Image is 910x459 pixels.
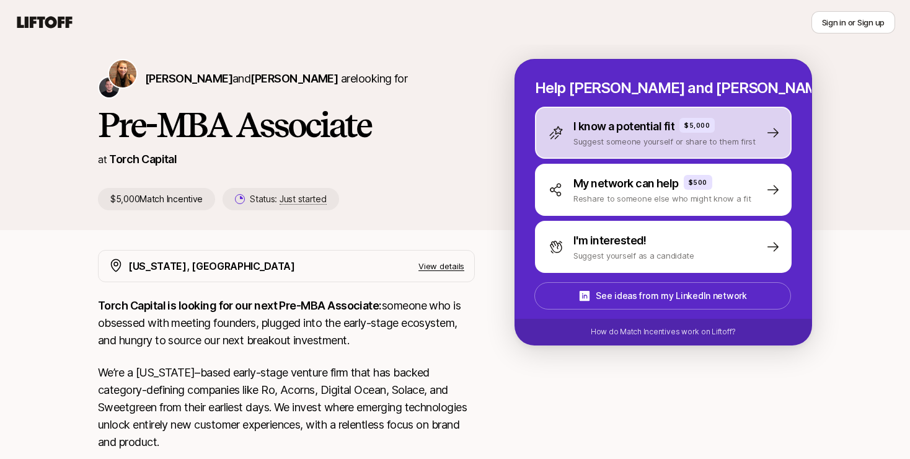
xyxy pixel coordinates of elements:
[689,177,707,187] p: $500
[99,78,119,97] img: Christopher Harper
[596,288,746,303] p: See ideas from my LinkedIn network
[534,282,791,310] button: See ideas from my LinkedIn network
[280,194,327,205] span: Just started
[573,192,751,205] p: Reshare to someone else who might know a fit
[98,299,382,312] strong: Torch Capital is looking for our next Pre-MBA Associate:
[109,60,136,87] img: Katie Reiner
[250,72,338,85] span: [PERSON_NAME]
[145,70,407,87] p: are looking for
[573,232,647,249] p: I'm interested!
[98,151,107,167] p: at
[684,120,710,130] p: $5,000
[145,72,232,85] span: [PERSON_NAME]
[98,364,475,451] p: We’re a [US_STATE]–based early-stage venture firm that has backed category-defining companies lik...
[573,175,679,192] p: My network can help
[811,11,895,33] button: Sign in or Sign up
[250,192,326,207] p: Status:
[535,79,792,97] p: Help [PERSON_NAME] and [PERSON_NAME] hire
[573,135,756,148] p: Suggest someone yourself or share to them first
[128,258,295,274] p: [US_STATE], [GEOGRAPHIC_DATA]
[591,326,736,337] p: How do Match Incentives work on Liftoff?
[232,72,338,85] span: and
[98,106,475,143] h1: Pre-MBA Associate
[573,249,694,262] p: Suggest yourself as a candidate
[109,153,177,166] a: Torch Capital
[98,297,475,349] p: someone who is obsessed with meeting founders, plugged into the early-stage ecosystem, and hungry...
[573,118,674,135] p: I know a potential fit
[98,188,215,210] p: $5,000 Match Incentive
[418,260,464,272] p: View details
